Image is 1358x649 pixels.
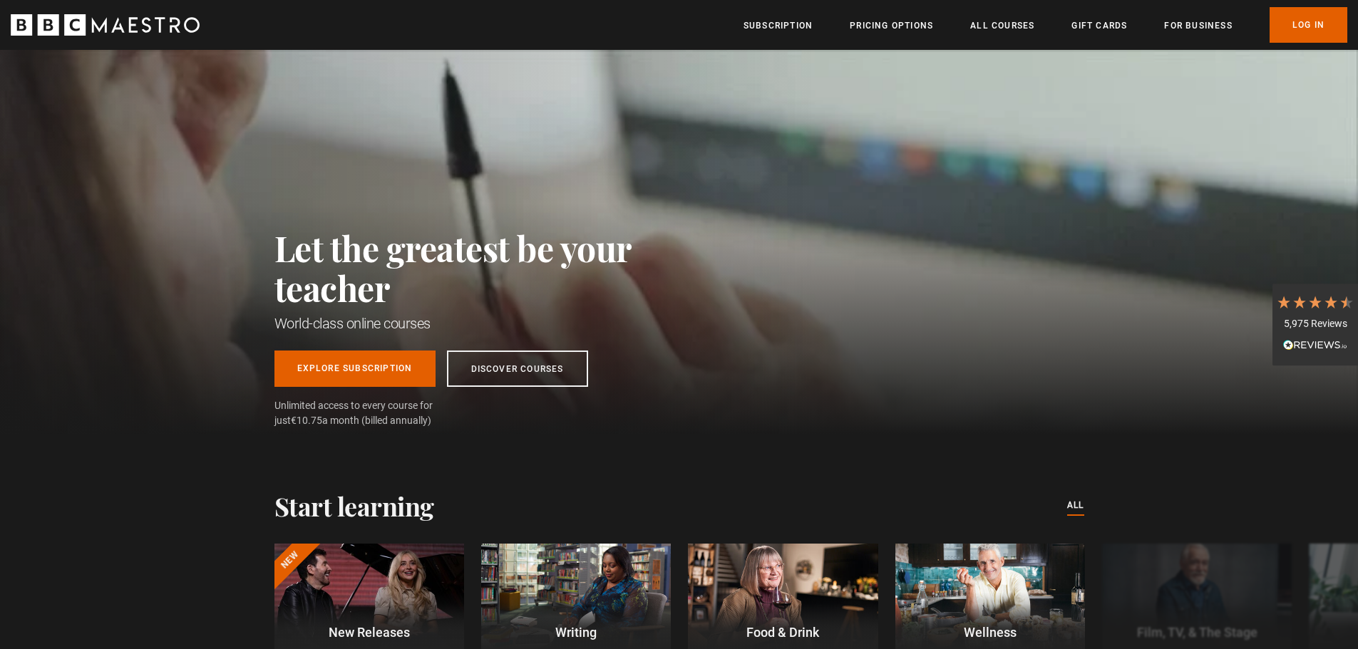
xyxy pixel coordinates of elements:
[1067,498,1084,514] a: All
[274,228,695,308] h2: Let the greatest be your teacher
[850,19,933,33] a: Pricing Options
[274,351,436,387] a: Explore Subscription
[1276,294,1354,310] div: 4.7 Stars
[274,491,434,521] h2: Start learning
[11,14,200,36] svg: BBC Maestro
[447,351,588,387] a: Discover Courses
[274,398,467,428] span: Unlimited access to every course for just a month (billed annually)
[1276,338,1354,355] div: Read All Reviews
[1164,19,1232,33] a: For business
[744,19,813,33] a: Subscription
[970,19,1034,33] a: All Courses
[1283,340,1347,350] img: REVIEWS.io
[274,313,695,333] h1: World-class online courses
[291,415,322,426] span: €10.75
[744,7,1347,43] nav: Primary
[1276,317,1354,331] div: 5,975 Reviews
[1270,7,1347,43] a: Log In
[1071,19,1127,33] a: Gift Cards
[1272,284,1358,366] div: 5,975 ReviewsRead All Reviews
